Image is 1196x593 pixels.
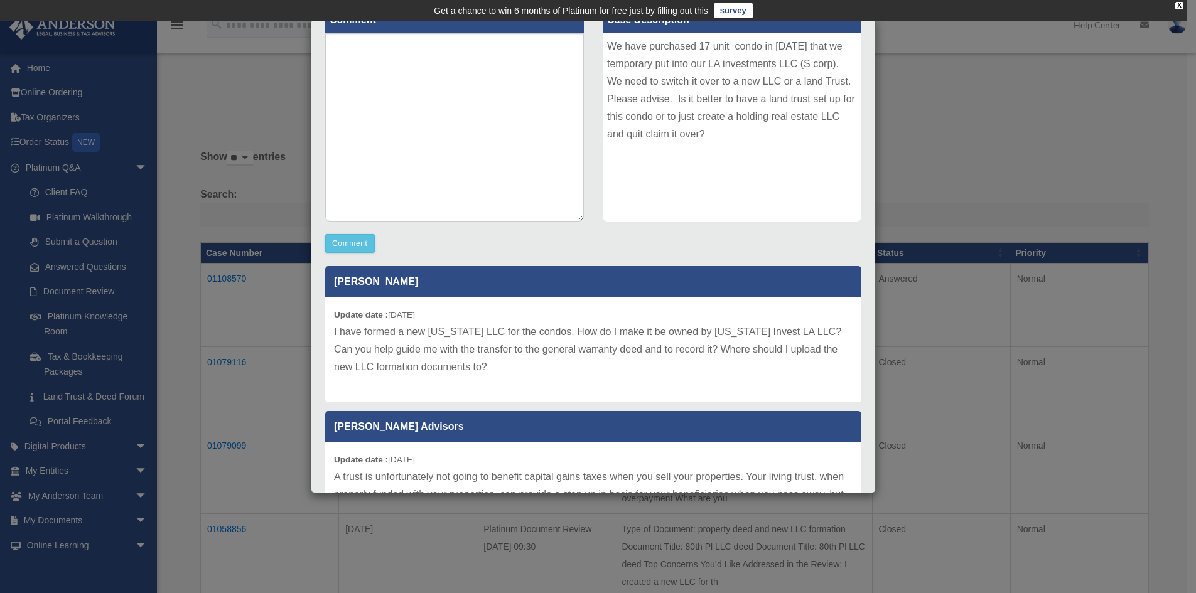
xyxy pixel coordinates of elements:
[603,33,861,222] div: We have purchased 17 unit condo in [DATE] that we temporary put into our LA investments LLC (S co...
[1175,2,1183,9] div: close
[334,455,415,464] small: [DATE]
[325,411,861,442] p: [PERSON_NAME] Advisors
[325,266,861,297] p: [PERSON_NAME]
[334,310,388,319] b: Update date :
[434,3,708,18] div: Get a chance to win 6 months of Platinum for free just by filling out this
[334,310,415,319] small: [DATE]
[334,455,388,464] b: Update date :
[714,3,753,18] a: survey
[334,468,853,521] p: A trust is unfortunately not going to benefit capital gains taxes when you sell your properties. ...
[334,323,853,376] p: I have formed a new [US_STATE] LLC for the condos. How do I make it be owned by [US_STATE] Invest...
[325,234,375,253] button: Comment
